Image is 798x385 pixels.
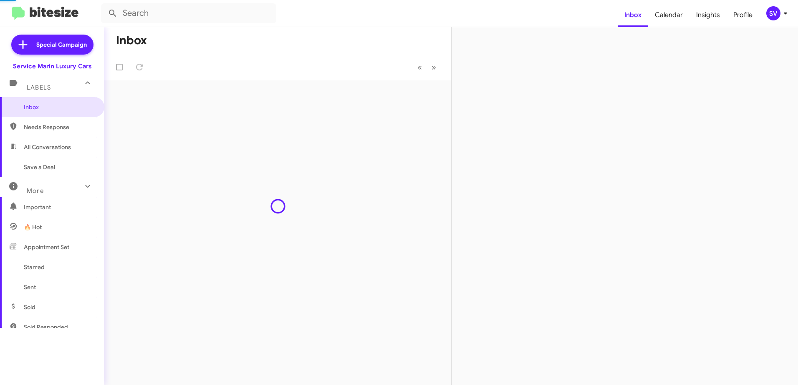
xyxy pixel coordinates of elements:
[427,59,441,76] button: Next
[759,6,789,20] button: SV
[413,59,441,76] nav: Page navigation example
[766,6,780,20] div: SV
[24,263,45,271] span: Starred
[116,34,147,47] h1: Inbox
[24,223,42,231] span: 🔥 Hot
[101,3,276,23] input: Search
[24,283,36,291] span: Sent
[24,123,95,131] span: Needs Response
[24,163,55,171] span: Save a Deal
[24,243,69,251] span: Appointment Set
[24,203,95,211] span: Important
[36,40,87,49] span: Special Campaign
[432,62,436,72] span: »
[27,84,51,91] span: Labels
[727,3,759,27] a: Profile
[13,62,92,70] div: Service Marin Luxury Cars
[24,103,95,111] span: Inbox
[24,303,35,311] span: Sold
[27,187,44,195] span: More
[11,35,93,55] a: Special Campaign
[648,3,689,27] a: Calendar
[618,3,648,27] a: Inbox
[24,323,68,331] span: Sold Responded
[417,62,422,72] span: «
[24,143,71,151] span: All Conversations
[412,59,427,76] button: Previous
[689,3,727,27] a: Insights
